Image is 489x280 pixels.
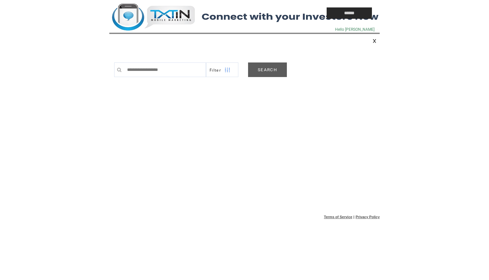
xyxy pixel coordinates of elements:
img: filters.png [224,63,230,77]
span: | [353,215,354,219]
span: Show filters [210,67,221,73]
a: Privacy Policy [355,215,380,219]
a: SEARCH [248,62,287,77]
span: Hello [PERSON_NAME] [335,27,375,32]
a: Terms of Service [324,215,353,219]
a: Filter [206,62,238,77]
